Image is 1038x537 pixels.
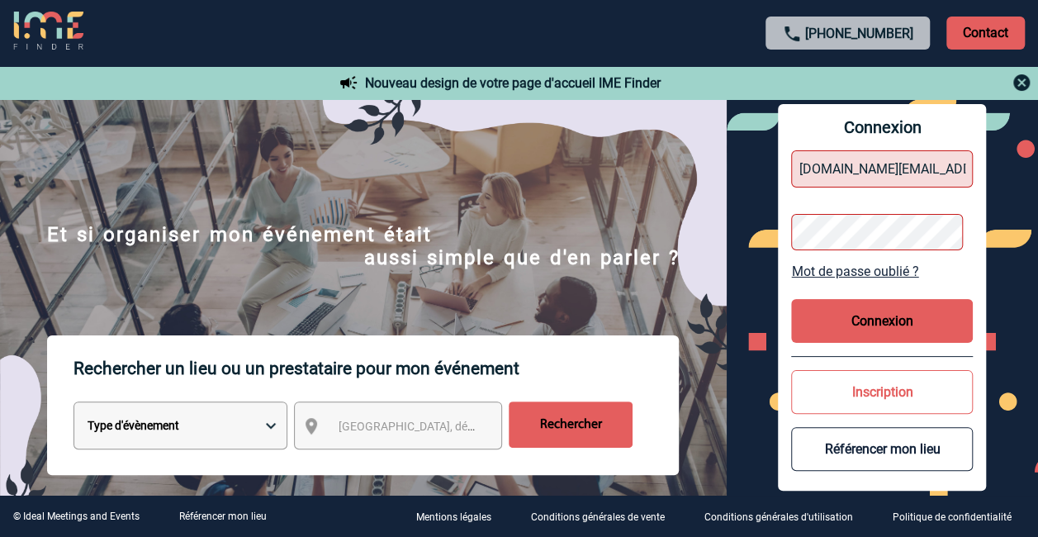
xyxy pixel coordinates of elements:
p: Conditions générales d'utilisation [704,512,853,524]
a: Référencer mon lieu [179,511,267,522]
p: Mentions légales [416,512,491,524]
a: Politique de confidentialité [879,509,1038,525]
a: Conditions générales de vente [518,509,691,525]
input: Rechercher [509,402,633,448]
p: Rechercher un lieu ou un prestataire pour mon événement [73,335,679,402]
a: [PHONE_NUMBER] [805,26,913,41]
button: Inscription [791,370,973,414]
p: Politique de confidentialité [893,512,1012,524]
a: Mot de passe oublié ? [791,264,973,279]
img: call-24-px.png [782,24,802,44]
span: Connexion [791,117,973,137]
button: Connexion [791,299,973,343]
a: Mentions légales [403,509,518,525]
p: Contact [946,17,1025,50]
a: Conditions générales d'utilisation [691,509,879,525]
div: © Ideal Meetings and Events [13,511,140,522]
p: Conditions générales de vente [531,512,665,524]
span: [GEOGRAPHIC_DATA], département, région... [338,420,567,433]
button: Référencer mon lieu [791,427,973,471]
input: Identifiant ou mot de passe incorrect [791,150,973,188]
